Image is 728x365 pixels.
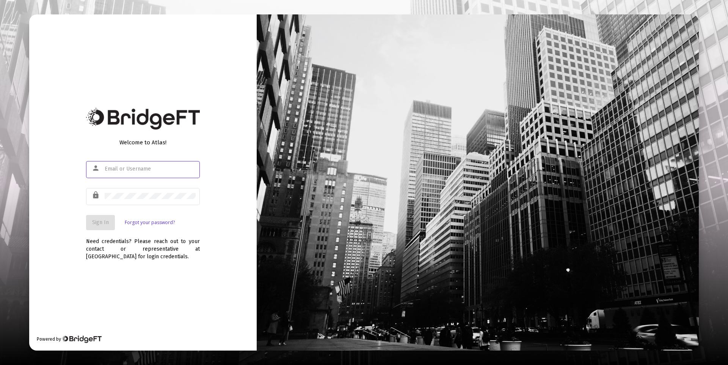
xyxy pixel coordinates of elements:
[125,219,175,226] a: Forgot your password?
[37,335,102,343] div: Powered by
[86,230,200,261] div: Need credentials? Please reach out to your contact or representative at [GEOGRAPHIC_DATA] for log...
[86,108,200,130] img: Bridge Financial Technology Logo
[92,164,101,173] mat-icon: person
[86,215,115,230] button: Sign In
[92,219,109,226] span: Sign In
[86,139,200,146] div: Welcome to Atlas!
[62,335,102,343] img: Bridge Financial Technology Logo
[105,166,196,172] input: Email or Username
[92,191,101,200] mat-icon: lock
